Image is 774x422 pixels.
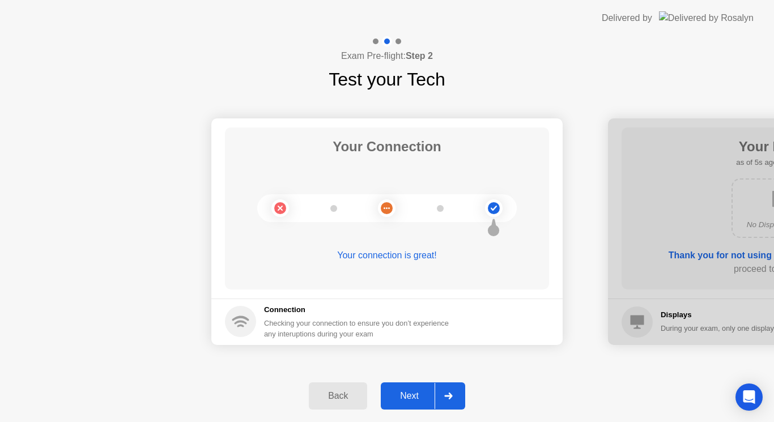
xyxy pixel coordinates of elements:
h1: Your Connection [333,137,441,157]
div: Back [312,391,364,401]
img: Delivered by Rosalyn [659,11,754,24]
div: Your connection is great! [225,249,549,262]
h4: Exam Pre-flight: [341,49,433,63]
button: Next [381,382,465,410]
h1: Test your Tech [329,66,445,93]
div: Delivered by [602,11,652,25]
b: Step 2 [406,51,433,61]
div: Next [384,391,435,401]
div: Checking your connection to ensure you don’t experience any interuptions during your exam [264,318,456,339]
button: Back [309,382,367,410]
h5: Connection [264,304,456,316]
div: Open Intercom Messenger [735,383,763,411]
